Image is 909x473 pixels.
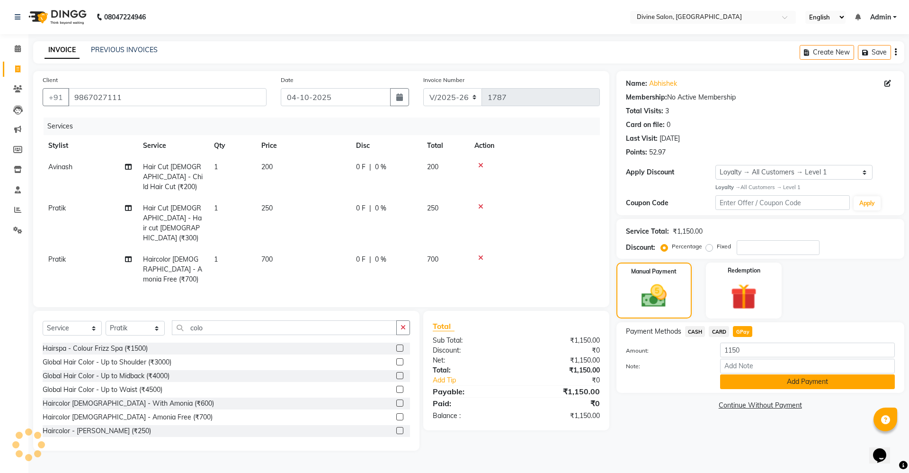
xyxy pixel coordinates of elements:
[43,385,162,395] div: Global Hair Color - Up to Waist (₹4500)
[356,162,365,172] span: 0 F
[43,357,171,367] div: Global Hair Color - Up to Shoulder (₹3000)
[43,76,58,84] label: Client
[722,281,765,313] img: _gift.svg
[854,196,881,210] button: Apply
[48,163,72,171] span: Avinash
[673,227,703,236] div: ₹1,150.00
[48,255,66,264] span: Pratik
[43,371,169,381] div: Global Hair Color - Up to Midback (₹4000)
[685,326,705,337] span: CASH
[369,162,371,172] span: |
[426,355,516,365] div: Net:
[261,204,273,212] span: 250
[626,198,715,208] div: Coupon Code
[214,255,218,264] span: 1
[531,375,606,385] div: ₹0
[516,355,606,365] div: ₹1,150.00
[143,163,203,191] span: Hair Cut [DEMOGRAPHIC_DATA] - Child Hair Cut (₹200)
[516,346,606,355] div: ₹0
[256,135,350,156] th: Price
[91,45,158,54] a: PREVIOUS INVOICES
[516,411,606,421] div: ₹1,150.00
[48,204,66,212] span: Pratik
[426,411,516,421] div: Balance :
[720,374,895,389] button: Add Payment
[619,362,713,371] label: Note:
[356,255,365,264] span: 0 F
[870,12,891,22] span: Admin
[672,242,702,251] label: Percentage
[369,203,371,213] span: |
[728,266,760,275] label: Redemption
[626,327,681,337] span: Payment Methods
[715,195,850,210] input: Enter Offer / Coupon Code
[426,346,516,355] div: Discount:
[427,255,438,264] span: 700
[208,135,256,156] th: Qty
[649,147,666,157] div: 52.97
[427,204,438,212] span: 250
[369,255,371,264] span: |
[137,135,208,156] th: Service
[43,88,69,106] button: +91
[516,336,606,346] div: ₹1,150.00
[24,4,89,30] img: logo
[618,400,902,410] a: Continue Without Payment
[709,326,729,337] span: CARD
[626,134,658,144] div: Last Visit:
[649,79,677,89] a: Abhishek
[720,343,895,357] input: Amount
[261,163,273,171] span: 200
[469,135,600,156] th: Action
[626,92,667,102] div: Membership:
[68,88,267,106] input: Search by Name/Mobile/Email/Code
[104,4,146,30] b: 08047224946
[214,204,218,212] span: 1
[356,203,365,213] span: 0 F
[43,412,213,422] div: Haircolor [DEMOGRAPHIC_DATA] - Amonia Free (₹700)
[426,336,516,346] div: Sub Total:
[626,106,663,116] div: Total Visits:
[626,243,655,253] div: Discount:
[720,359,895,373] input: Add Note
[800,45,854,60] button: Create New
[715,184,740,191] strong: Loyalty →
[350,135,421,156] th: Disc
[43,426,151,436] div: Haircolor - [PERSON_NAME] (₹250)
[626,147,647,157] div: Points:
[659,134,680,144] div: [DATE]
[426,386,516,397] div: Payable:
[626,227,669,236] div: Service Total:
[261,255,273,264] span: 700
[516,365,606,375] div: ₹1,150.00
[733,326,752,337] span: GPay
[426,365,516,375] div: Total:
[375,162,386,172] span: 0 %
[717,242,731,251] label: Fixed
[43,399,214,409] div: Haircolor [DEMOGRAPHIC_DATA] - With Amonia (₹600)
[44,118,607,135] div: Services
[427,163,438,171] span: 200
[858,45,891,60] button: Save
[426,398,516,409] div: Paid:
[667,120,670,130] div: 0
[516,398,606,409] div: ₹0
[423,76,464,84] label: Invoice Number
[143,255,202,283] span: Haircolor [DEMOGRAPHIC_DATA] - Amonia Free (₹700)
[626,79,647,89] div: Name:
[281,76,294,84] label: Date
[375,255,386,264] span: 0 %
[426,375,531,385] a: Add Tip
[665,106,669,116] div: 3
[631,267,677,276] label: Manual Payment
[43,135,137,156] th: Stylist
[619,346,713,355] label: Amount:
[143,204,202,242] span: Hair Cut [DEMOGRAPHIC_DATA] - Hair cut [DEMOGRAPHIC_DATA] (₹300)
[433,321,454,331] span: Total
[633,282,675,310] img: _cash.svg
[172,320,397,335] input: Search or Scan
[626,92,895,102] div: No Active Membership
[516,386,606,397] div: ₹1,150.00
[626,120,665,130] div: Card on file:
[375,203,386,213] span: 0 %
